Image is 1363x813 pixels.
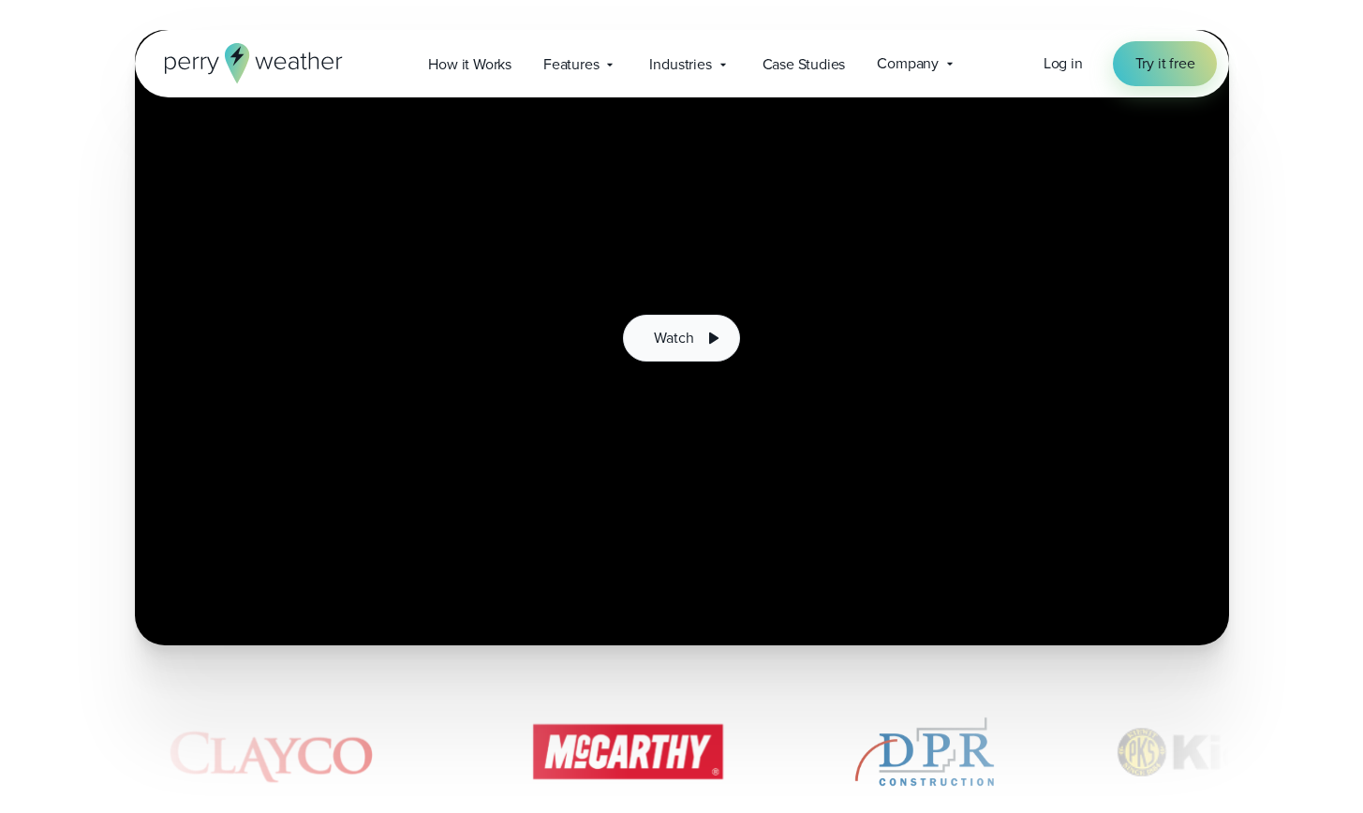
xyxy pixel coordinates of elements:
[649,53,711,76] span: Industries
[412,45,527,83] a: How it Works
[1044,52,1083,74] span: Log in
[494,705,760,799] div: 3 of 7
[850,705,1000,799] div: 4 of 7
[1113,41,1218,86] a: Try it free
[135,705,1229,808] div: slideshow
[494,705,760,799] img: McCarthy.svg
[623,315,739,362] button: Watch
[1135,52,1195,75] span: Try it free
[543,53,599,76] span: Features
[1089,705,1356,799] div: 5 of 7
[763,53,846,76] span: Case Studies
[877,52,939,75] span: Company
[138,705,404,799] img: Clayco.svg
[1044,52,1083,75] a: Log in
[747,45,862,83] a: Case Studies
[428,53,511,76] span: How it Works
[138,705,404,799] div: 2 of 7
[850,705,1000,799] img: DPR-Construction.svg
[654,327,693,349] span: Watch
